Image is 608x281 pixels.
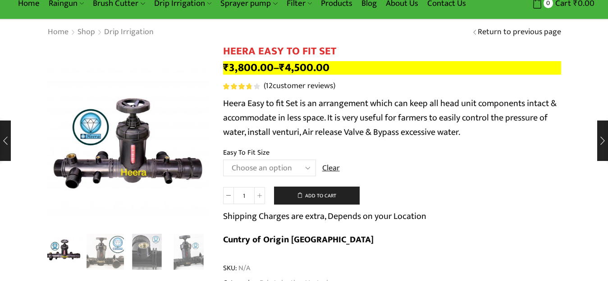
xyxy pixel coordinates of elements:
[223,209,426,223] p: Shipping Charges are extra, Depends on your Location
[223,58,274,77] bdi: 3,800.00
[223,45,561,58] h1: HEERA EASY TO FIT SET
[47,27,69,38] a: Home
[279,58,285,77] span: ₹
[47,67,210,229] div: 1 / 8
[45,232,82,270] img: Heera Easy To Fit Set
[223,263,561,273] span: SKU:
[170,234,207,271] a: IMG_1483
[237,263,250,273] span: N/A
[223,83,261,89] span: 12
[223,232,374,247] b: Cuntry of Origin [GEOGRAPHIC_DATA]
[223,83,251,89] span: Rated out of 5 based on customer ratings
[87,234,124,270] li: 2 / 8
[87,234,124,271] a: IMG_1477
[104,27,154,38] a: Drip Irrigation
[223,83,260,89] div: Rated 3.83 out of 5
[279,58,329,77] bdi: 4,500.00
[170,234,207,270] li: 4 / 8
[45,234,82,270] li: 1 / 8
[478,27,561,38] a: Return to previous page
[77,27,96,38] a: Shop
[47,27,154,38] nav: Breadcrumb
[128,234,166,271] a: IMG_1482
[234,187,254,204] input: Product quantity
[264,80,335,92] a: (12customer reviews)
[265,79,273,93] span: 12
[223,96,561,139] p: Heera Easy to fit Set is an arrangement which can keep all head unit components intact & accommod...
[128,234,166,270] li: 3 / 8
[223,58,229,77] span: ₹
[223,61,561,75] p: –
[274,187,360,205] button: Add to cart
[47,67,210,229] img: Heera Easy To Fit Set
[322,163,340,174] a: Clear options
[223,147,270,158] label: Easy To Fit Size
